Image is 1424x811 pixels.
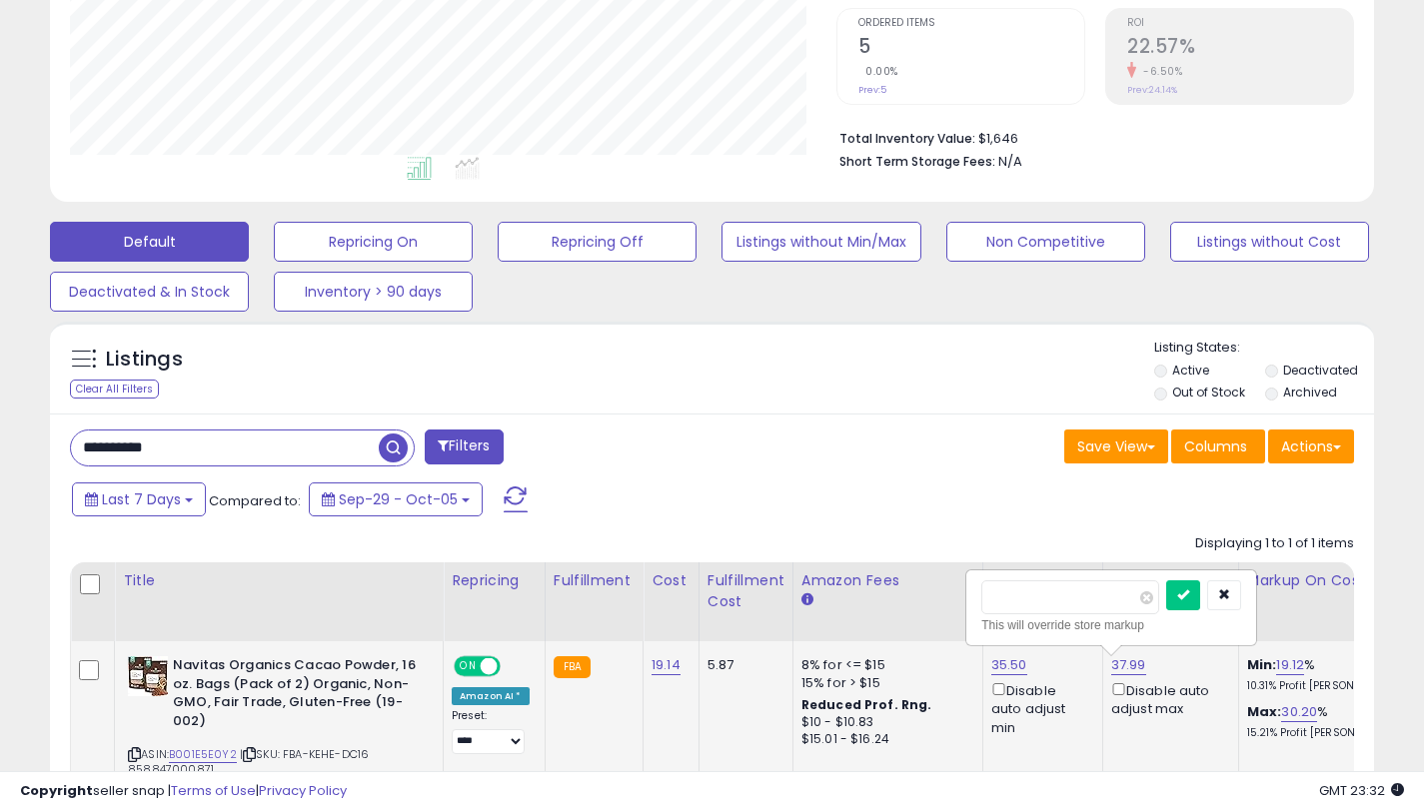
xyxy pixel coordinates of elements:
[72,482,206,516] button: Last 7 Days
[274,272,473,312] button: Inventory > 90 days
[1111,655,1146,675] a: 37.99
[858,64,898,79] small: 0.00%
[20,782,347,801] div: seller snap | |
[1247,655,1277,674] b: Min:
[801,570,974,591] div: Amazon Fees
[1247,703,1413,740] div: %
[946,222,1145,262] button: Non Competitive
[1154,339,1374,358] p: Listing States:
[1195,534,1354,553] div: Displaying 1 to 1 of 1 items
[801,696,932,713] b: Reduced Prof. Rng.
[70,380,159,399] div: Clear All Filters
[858,84,886,96] small: Prev: 5
[128,656,168,696] img: 51oihac134S._SL40_.jpg
[173,656,416,735] b: Navitas Organics Cacao Powder, 16 oz. Bags (Pack of 2) Organic, Non-GMO, Fair Trade, Gluten-Free ...
[452,570,537,591] div: Repricing
[801,731,967,748] div: $15.01 - $16.24
[1247,679,1413,693] p: 10.31% Profit [PERSON_NAME]
[1276,655,1304,675] a: 19.12
[991,679,1087,737] div: Disable auto adjust min
[801,674,967,692] div: 15% for > $15
[1136,64,1182,79] small: -6.50%
[1171,429,1265,463] button: Columns
[123,570,435,591] div: Title
[1127,84,1177,96] small: Prev: 24.14%
[50,272,249,312] button: Deactivated & In Stock
[339,489,458,509] span: Sep-29 - Oct-05
[839,153,995,170] b: Short Term Storage Fees:
[554,570,635,591] div: Fulfillment
[1247,570,1420,591] div: Markup on Cost
[498,658,530,675] span: OFF
[652,570,691,591] div: Cost
[708,570,784,612] div: Fulfillment Cost
[1283,362,1358,379] label: Deactivated
[708,656,777,674] div: 5.87
[858,18,1084,29] span: Ordered Items
[106,346,183,374] h5: Listings
[839,125,1339,149] li: $1,646
[1172,384,1245,401] label: Out of Stock
[554,656,591,678] small: FBA
[50,222,249,262] button: Default
[1247,726,1413,740] p: 15.21% Profit [PERSON_NAME]
[1170,222,1369,262] button: Listings without Cost
[171,781,256,800] a: Terms of Use
[991,655,1027,675] a: 35.50
[425,429,503,464] button: Filters
[452,709,530,754] div: Preset:
[1247,656,1413,693] div: %
[128,746,369,776] span: | SKU: FBA-KEHE-DC16 858847000871
[801,656,967,674] div: 8% for <= $15
[1111,679,1223,718] div: Disable auto adjust max
[20,781,93,800] strong: Copyright
[498,222,697,262] button: Repricing Off
[858,35,1084,62] h2: 5
[1283,384,1337,401] label: Archived
[102,489,181,509] span: Last 7 Days
[259,781,347,800] a: Privacy Policy
[1247,702,1282,721] b: Max:
[1064,429,1168,463] button: Save View
[721,222,920,262] button: Listings without Min/Max
[209,491,301,510] span: Compared to:
[1319,781,1404,800] span: 2025-10-13 23:32 GMT
[1268,429,1354,463] button: Actions
[801,714,967,731] div: $10 - $10.83
[456,658,481,675] span: ON
[1184,436,1247,456] span: Columns
[839,130,975,147] b: Total Inventory Value:
[1281,702,1317,722] a: 30.20
[274,222,473,262] button: Repricing On
[309,482,483,516] button: Sep-29 - Oct-05
[981,615,1241,635] div: This will override store markup
[452,687,530,705] div: Amazon AI *
[998,152,1022,171] span: N/A
[652,655,681,675] a: 19.14
[1127,18,1353,29] span: ROI
[169,746,237,763] a: B001E5E0Y2
[1172,362,1209,379] label: Active
[801,591,813,609] small: Amazon Fees.
[1127,35,1353,62] h2: 22.57%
